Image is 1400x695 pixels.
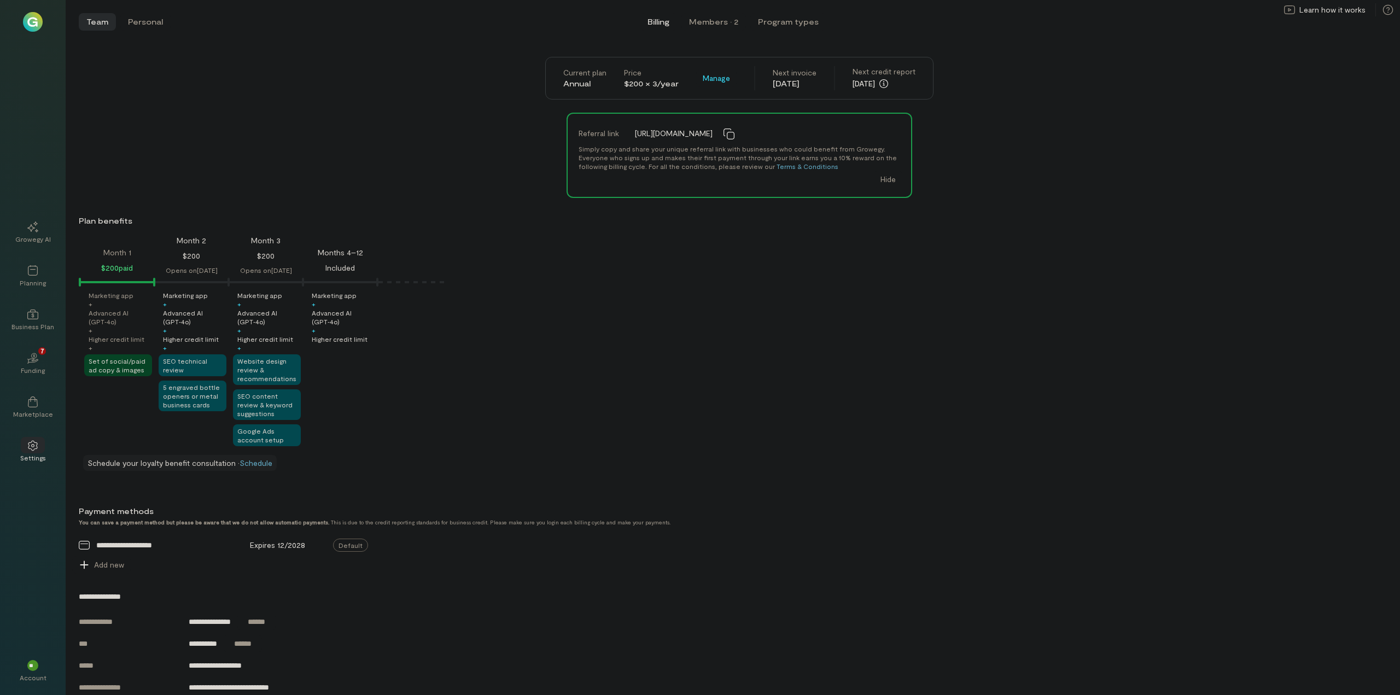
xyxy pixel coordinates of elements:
div: $200 [183,249,200,262]
button: Manage [696,69,737,87]
div: + [237,300,241,308]
div: [DATE] [853,77,915,90]
span: 5 engraved bottle openers or metal business cards [163,383,220,408]
div: + [89,326,92,335]
span: Simply copy and share your unique referral link with businesses who could benefit from Growegy. E... [579,145,897,170]
div: Planning [20,278,46,287]
button: Members · 2 [681,13,746,31]
a: Funding [13,344,52,383]
div: Marketplace [13,410,53,418]
div: Month 1 [103,247,131,258]
div: Price [624,67,679,78]
div: Opens on [DATE] [166,266,218,275]
a: Settings [13,431,52,471]
strong: You can save a payment method but please be aware that we do not allow automatic payments. [79,519,329,525]
div: Funding [21,366,45,375]
div: Higher credit limit [237,335,293,343]
span: Manage [703,73,730,84]
div: Included [325,261,355,275]
div: This is due to the credit reporting standards for business credit. Please make sure you login eac... [79,519,1263,525]
div: Advanced AI (GPT‑4o) [312,308,375,326]
div: Business Plan [11,322,54,331]
div: + [89,343,92,352]
div: Plan benefits [79,215,1396,226]
span: Google Ads account setup [237,427,284,443]
div: Next credit report [853,66,915,77]
div: + [312,326,316,335]
span: Set of social/paid ad copy & images [89,357,145,373]
div: Marketing app [312,291,357,300]
span: SEO content review & keyword suggestions [237,392,293,417]
div: Month 2 [177,235,206,246]
div: + [237,326,241,335]
div: Advanced AI (GPT‑4o) [163,308,226,326]
div: [DATE] [773,78,816,89]
div: $200 [257,249,275,262]
button: Hide [874,171,902,188]
div: + [163,326,167,335]
div: Marketing app [237,291,282,300]
div: Growegy AI [15,235,51,243]
button: Team [79,13,116,31]
div: $200 × 3/year [624,78,679,89]
div: + [312,300,316,308]
span: Website design review & recommendations [237,357,296,382]
div: Referral link [572,122,628,144]
div: Advanced AI (GPT‑4o) [237,308,301,326]
span: Billing [647,16,669,27]
button: Personal [120,13,171,31]
span: Add new [94,559,124,570]
span: SEO technical review [163,357,207,373]
div: Account [20,673,46,682]
span: Default [333,539,368,552]
span: 7 [40,346,44,355]
div: Months 4–12 [318,247,363,258]
div: Annual [563,78,606,89]
a: Marketplace [13,388,52,427]
a: Schedule [240,458,272,468]
span: Learn how it works [1299,4,1366,15]
div: + [163,343,167,352]
span: Schedule your loyalty benefit consultation · [87,458,240,468]
div: Payment methods [79,506,1263,517]
a: Growegy AI [13,213,52,252]
div: $200 paid [101,261,133,275]
div: Higher credit limit [163,335,219,343]
div: Settings [20,453,46,462]
div: Current plan [563,67,606,78]
div: Marketing app [163,291,208,300]
div: Advanced AI (GPT‑4o) [89,308,152,326]
div: Next invoice [773,67,816,78]
a: Business Plan [13,300,52,340]
span: [URL][DOMAIN_NAME] [635,128,713,139]
div: + [237,343,241,352]
button: Program types [750,13,826,31]
div: Month 3 [251,235,281,246]
div: Opens on [DATE] [240,266,292,275]
div: Members · 2 [689,16,738,27]
div: Higher credit limit [89,335,144,343]
div: + [89,300,92,308]
button: Billing [640,13,677,31]
span: Expires 12/2028 [250,540,305,550]
div: + [163,300,167,308]
a: Planning [13,256,52,296]
div: Marketing app [89,291,133,300]
a: Terms & Conditions [777,162,838,170]
div: Higher credit limit [312,335,367,343]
